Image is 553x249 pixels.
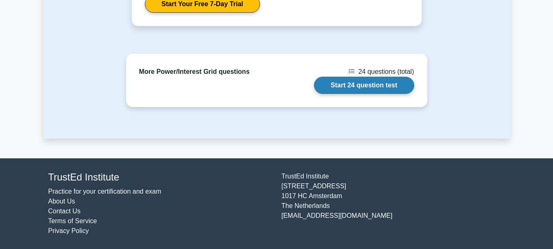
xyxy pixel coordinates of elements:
div: TrustEd Institute [STREET_ADDRESS] 1017 HC Amsterdam The Netherlands [EMAIL_ADDRESS][DOMAIN_NAME] [277,171,510,236]
a: Contact Us [48,208,81,215]
a: Start 24 question test [314,77,414,94]
a: About Us [48,198,75,205]
a: Privacy Policy [48,227,89,234]
a: Terms of Service [48,217,97,224]
h4: TrustEd Institute [48,171,272,183]
a: Practice for your certification and exam [48,188,162,195]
